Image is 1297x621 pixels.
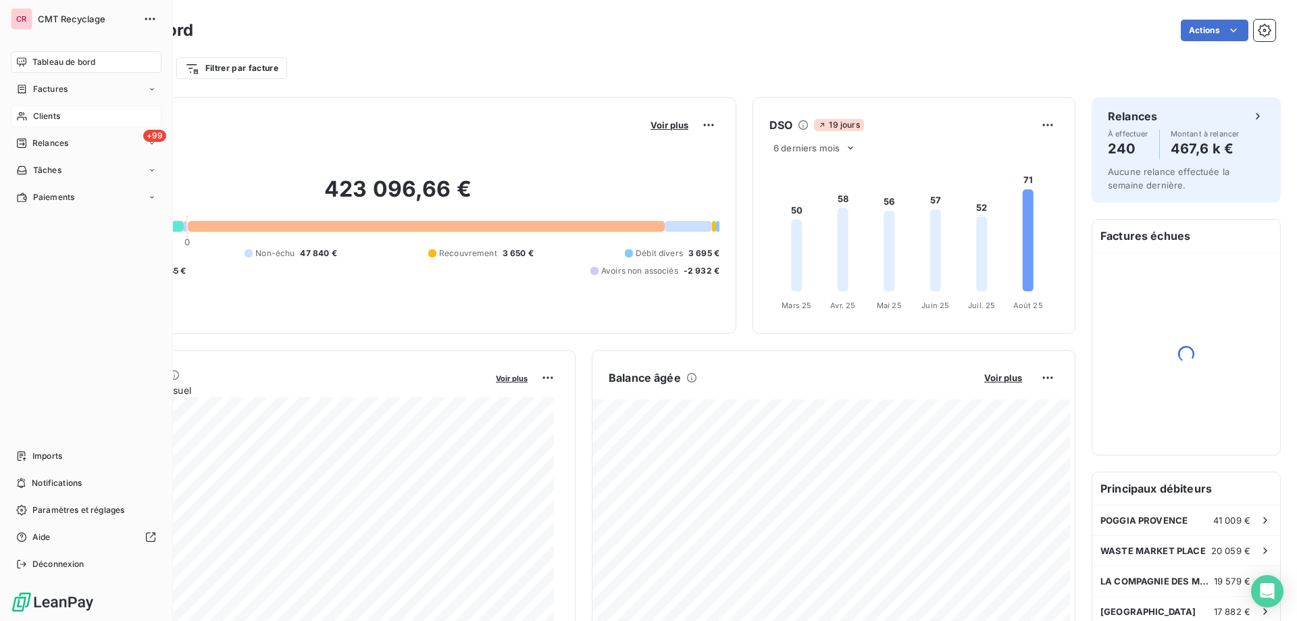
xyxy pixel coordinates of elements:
span: Voir plus [496,374,528,383]
span: Aucune relance effectuée la semaine dernière. [1108,166,1229,191]
span: Imports [32,450,62,462]
div: CR [11,8,32,30]
span: Déconnexion [32,558,84,570]
a: Clients [11,105,161,127]
span: Tâches [33,164,61,176]
span: 20 059 € [1211,545,1250,556]
span: À effectuer [1108,130,1148,138]
span: Factures [33,83,68,95]
button: Voir plus [980,372,1026,384]
h6: DSO [769,117,792,133]
a: Tableau de bord [11,51,161,73]
span: LA COMPAGNIE DES MATIERES PREMIERES [1100,576,1214,587]
span: Notifications [32,477,82,489]
h6: Balance âgée [609,370,681,386]
span: 41 009 € [1213,515,1250,526]
button: Actions [1181,20,1248,41]
span: Voir plus [651,120,688,130]
a: Aide [11,526,161,548]
h6: Relances [1108,108,1157,124]
span: 0 [184,237,190,247]
span: Paramètres et réglages [32,504,124,516]
button: Voir plus [492,372,532,384]
span: Clients [33,110,60,122]
span: 3 695 € [688,247,719,259]
span: Relances [32,137,68,149]
div: Open Intercom Messenger [1251,575,1283,607]
a: Paiements [11,187,161,208]
a: +99Relances [11,132,161,154]
tspan: Mai 25 [877,301,902,310]
span: 3 650 € [503,247,534,259]
tspan: Avr. 25 [830,301,855,310]
span: Recouvrement [439,247,497,259]
span: Voir plus [984,372,1022,383]
h4: 240 [1108,138,1148,159]
span: 6 derniers mois [773,143,840,153]
tspan: Mars 25 [782,301,811,310]
h6: Principaux débiteurs [1092,472,1280,505]
h6: Factures échues [1092,220,1280,252]
tspan: Juil. 25 [968,301,995,310]
button: Filtrer par facture [176,57,287,79]
a: Tâches [11,159,161,181]
span: 19 579 € [1214,576,1250,587]
span: Montant à relancer [1171,130,1240,138]
h2: 423 096,66 € [76,176,719,216]
span: Tableau de bord [32,56,95,68]
span: WASTE MARKET PLACE [1100,545,1206,556]
span: Paiements [33,191,74,203]
tspan: Juin 25 [921,301,949,310]
button: Voir plus [646,119,692,131]
img: Logo LeanPay [11,591,95,613]
span: 19 jours [814,119,863,131]
tspan: Août 25 [1013,301,1043,310]
span: POGGIA PROVENCE [1100,515,1188,526]
span: +99 [143,130,166,142]
span: 47 840 € [300,247,336,259]
span: CMT Recyclage [38,14,135,24]
h4: 467,6 k € [1171,138,1240,159]
a: Imports [11,445,161,467]
span: Non-échu [255,247,295,259]
span: Aide [32,531,51,543]
a: Paramètres et réglages [11,499,161,521]
span: [GEOGRAPHIC_DATA] [1100,606,1196,617]
span: Chiffre d'affaires mensuel [76,383,486,397]
span: Avoirs non associés [601,265,678,277]
span: 17 882 € [1214,606,1250,617]
span: -2 932 € [684,265,719,277]
a: Factures [11,78,161,100]
span: Débit divers [636,247,683,259]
